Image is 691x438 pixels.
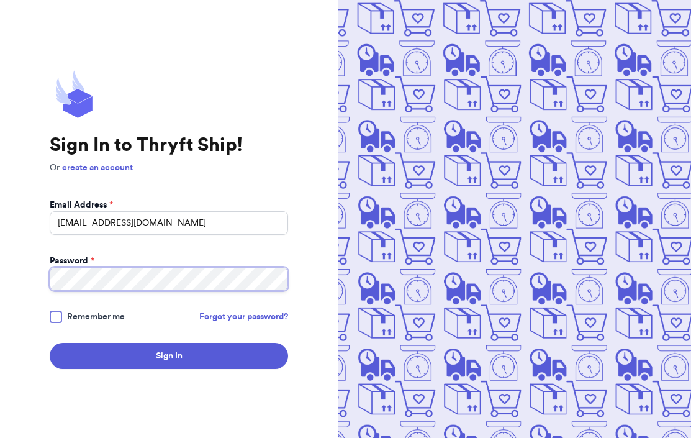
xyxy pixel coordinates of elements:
label: Email Address [50,199,113,211]
p: Or [50,162,288,174]
a: Forgot your password? [199,311,288,323]
label: Password [50,255,94,267]
a: create an account [62,163,133,172]
button: Sign In [50,343,288,369]
h1: Sign In to Thryft Ship! [50,134,288,157]
span: Remember me [67,311,125,323]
